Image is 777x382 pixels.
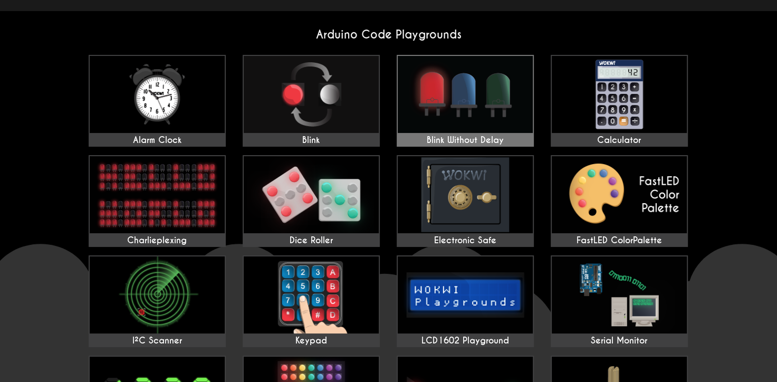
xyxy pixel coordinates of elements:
div: I²C Scanner [90,336,225,346]
img: FastLED ColorPalette [552,156,687,233]
a: I²C Scanner [89,255,226,347]
div: Blink Without Delay [398,135,533,146]
img: Blink [244,56,379,133]
a: Charlieplexing [89,155,226,247]
a: LCD1602 Playground [397,255,534,347]
a: Blink [243,55,380,147]
a: Blink Without Delay [397,55,534,147]
img: Calculator [552,56,687,133]
img: I²C Scanner [90,256,225,333]
div: FastLED ColorPalette [552,235,687,246]
img: Blink Without Delay [398,56,533,133]
div: Electronic Safe [398,235,533,246]
div: Dice Roller [244,235,379,246]
div: Keypad [244,336,379,346]
a: Electronic Safe [397,155,534,247]
img: Electronic Safe [398,156,533,233]
a: Serial Monitor [551,255,688,347]
a: FastLED ColorPalette [551,155,688,247]
div: LCD1602 Playground [398,336,533,346]
a: Keypad [243,255,380,347]
div: Serial Monitor [552,336,687,346]
img: Charlieplexing [90,156,225,233]
img: Alarm Clock [90,56,225,133]
a: Alarm Clock [89,55,226,147]
div: Calculator [552,135,687,146]
img: LCD1602 Playground [398,256,533,333]
a: Dice Roller [243,155,380,247]
img: Serial Monitor [552,256,687,333]
img: Keypad [244,256,379,333]
div: Alarm Clock [90,135,225,146]
h2: Arduino Code Playgrounds [80,27,697,42]
div: Blink [244,135,379,146]
img: Dice Roller [244,156,379,233]
div: Charlieplexing [90,235,225,246]
a: Calculator [551,55,688,147]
